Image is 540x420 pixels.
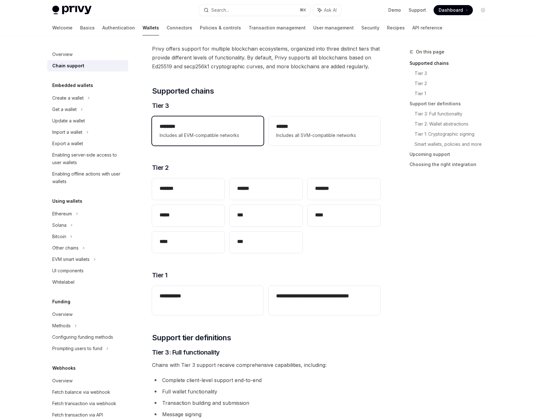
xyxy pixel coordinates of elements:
h5: Embedded wallets [52,82,93,89]
div: Update a wallet [52,117,85,125]
a: Supported chains [410,58,493,68]
div: Configuring funding methods [52,333,113,341]
div: Overview [52,311,73,318]
div: Enabling offline actions with user wallets [52,170,124,185]
div: Ethereum [52,210,72,218]
li: Message signing [152,410,380,419]
a: Transaction management [249,20,306,35]
a: Configuring funding methods [47,331,128,343]
a: Recipes [387,20,405,35]
img: light logo [52,6,92,15]
a: Support [409,7,426,13]
li: Transaction building and submission [152,398,380,407]
a: **** *Includes all SVM-compatible networks [269,116,380,145]
a: Enabling server-side access to user wallets [47,149,128,168]
div: Overview [52,377,73,385]
a: Export a wallet [47,138,128,149]
div: Fetch transaction via webhook [52,400,116,407]
a: Wallets [143,20,159,35]
a: Overview [47,375,128,386]
div: Fetch balance via webhook [52,388,110,396]
span: Support tier definitions [152,333,231,343]
a: Basics [80,20,95,35]
a: Support tier definitions [410,99,493,109]
span: Dashboard [439,7,463,13]
span: Tier 1 [152,271,168,280]
a: Tier 3: Full functionality [415,109,493,119]
li: Full wallet functionality [152,387,380,396]
div: Create a wallet [52,94,84,102]
span: Tier 3: Full functionality [152,348,220,357]
a: Choosing the right integration [410,159,493,170]
div: Export a wallet [52,140,83,147]
span: Tier 2 [152,163,169,172]
a: Fetch balance via webhook [47,386,128,398]
li: Complete client-level support end-to-end [152,376,380,385]
a: Tier 2 [415,78,493,89]
a: Overview [47,309,128,320]
a: Overview [47,49,128,60]
a: Tier 1 [415,89,493,99]
span: Includes all EVM-compatible networks [160,132,256,139]
div: Solana [52,221,67,229]
span: Privy offers support for multiple blockchain ecosystems, organized into three distinct tiers that... [152,44,380,71]
a: Tier 2: Wallet abstractions [415,119,493,129]
a: Connectors [167,20,192,35]
span: Supported chains [152,86,214,96]
div: Other chains [52,244,79,252]
div: Bitcoin [52,233,66,240]
a: Authentication [102,20,135,35]
div: Import a wallet [52,128,82,136]
button: Search...⌘K [199,4,310,16]
a: Fetch transaction via webhook [47,398,128,409]
div: Prompting users to fund [52,345,102,352]
h5: Funding [52,298,70,306]
a: Welcome [52,20,73,35]
a: **** ***Includes all EVM-compatible networks [152,116,264,145]
a: Upcoming support [410,149,493,159]
div: Fetch transaction via API [52,411,103,419]
span: Includes all SVM-compatible networks [276,132,372,139]
div: Search... [211,6,229,14]
div: Methods [52,322,71,330]
span: Chains with Tier 3 support receive comprehensive capabilities, including: [152,361,380,369]
div: Whitelabel [52,278,74,286]
div: Overview [52,51,73,58]
a: API reference [412,20,442,35]
a: UI components [47,265,128,276]
a: Smart wallets, policies and more [415,139,493,149]
a: User management [313,20,354,35]
span: ⌘ K [300,8,306,13]
div: Enabling server-side access to user wallets [52,151,124,166]
h5: Using wallets [52,197,82,205]
a: Update a wallet [47,115,128,127]
a: Whitelabel [47,276,128,288]
span: Tier 3 [152,101,169,110]
a: Tier 1: Cryptographic signing [415,129,493,139]
span: Ask AI [324,7,337,13]
a: Dashboard [434,5,473,15]
div: Chain support [52,62,84,70]
a: Demo [388,7,401,13]
a: Enabling offline actions with user wallets [47,168,128,187]
button: Toggle dark mode [478,5,488,15]
span: On this page [416,48,444,56]
div: EVM smart wallets [52,256,90,263]
a: Tier 3 [415,68,493,78]
button: Ask AI [313,4,341,16]
a: Policies & controls [200,20,241,35]
h5: Webhooks [52,364,76,372]
div: Get a wallet [52,106,77,113]
a: Security [361,20,379,35]
a: Chain support [47,60,128,71]
div: UI components [52,267,84,275]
